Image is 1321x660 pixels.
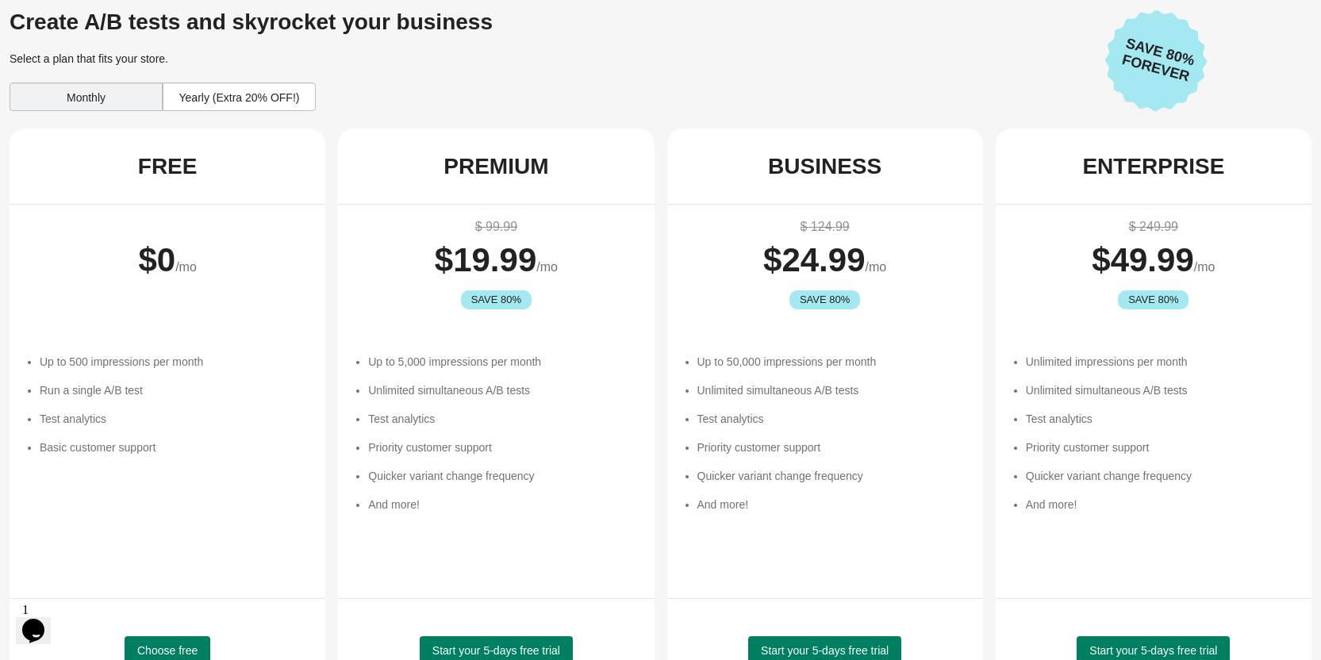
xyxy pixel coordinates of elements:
li: Up to 500 impressions per month [40,354,309,370]
li: Priority customer support [697,439,967,455]
li: Quicker variant change frequency [1026,468,1296,484]
li: Test analytics [40,411,309,427]
span: /mo [175,260,197,274]
li: Up to 50,000 impressions per month [697,354,967,370]
span: /mo [1194,260,1215,274]
div: Create A/B tests and skyrocket your business [10,10,1093,35]
span: Choose free [137,644,198,657]
li: Unlimited simultaneous A/B tests [368,382,638,398]
li: Unlimited simultaneous A/B tests [1026,382,1296,398]
li: Quicker variant change frequency [368,468,638,484]
li: Unlimited impressions per month [1026,354,1296,370]
iframe: chat widget [16,597,67,644]
div: ENTERPRISE [1082,154,1224,179]
span: $ 19.99 [435,241,536,278]
span: Start your 5-days free trial [761,644,889,657]
div: BUSINESS [768,154,881,179]
span: $ 0 [138,241,175,278]
li: Priority customer support [368,439,638,455]
li: Test analytics [1026,411,1296,427]
li: Test analytics [368,411,638,427]
span: Start your 5-days free trial [432,644,560,657]
span: /mo [866,260,887,274]
div: $ 124.99 [683,217,967,236]
span: $ 24.99 [763,241,865,278]
li: Priority customer support [1026,439,1296,455]
div: $ 99.99 [354,217,638,236]
span: Start your 5-days free trial [1089,644,1217,657]
span: $ 49.99 [1092,241,1193,278]
div: Monthly [10,82,163,111]
div: SAVE 80% [789,290,860,309]
span: Save 80% Forever [1109,33,1206,88]
div: SAVE 80% [461,290,532,309]
li: Basic customer support [40,439,309,455]
li: Unlimited simultaneous A/B tests [697,382,967,398]
div: PREMIUM [444,154,548,179]
li: Test analytics [697,411,967,427]
li: Run a single A/B test [40,382,309,398]
div: SAVE 80% [1118,290,1189,309]
li: And more! [697,497,967,512]
div: $ 249.99 [1012,217,1296,236]
li: And more! [368,497,638,512]
div: Select a plan that fits your store. [10,51,1093,67]
div: FREE [138,154,198,179]
li: Quicker variant change frequency [697,468,967,484]
li: Up to 5,000 impressions per month [368,354,638,370]
img: Save 84% Forever [1105,10,1207,112]
li: And more! [1026,497,1296,512]
span: /mo [536,260,558,274]
div: Yearly (Extra 20% OFF!) [163,82,316,111]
